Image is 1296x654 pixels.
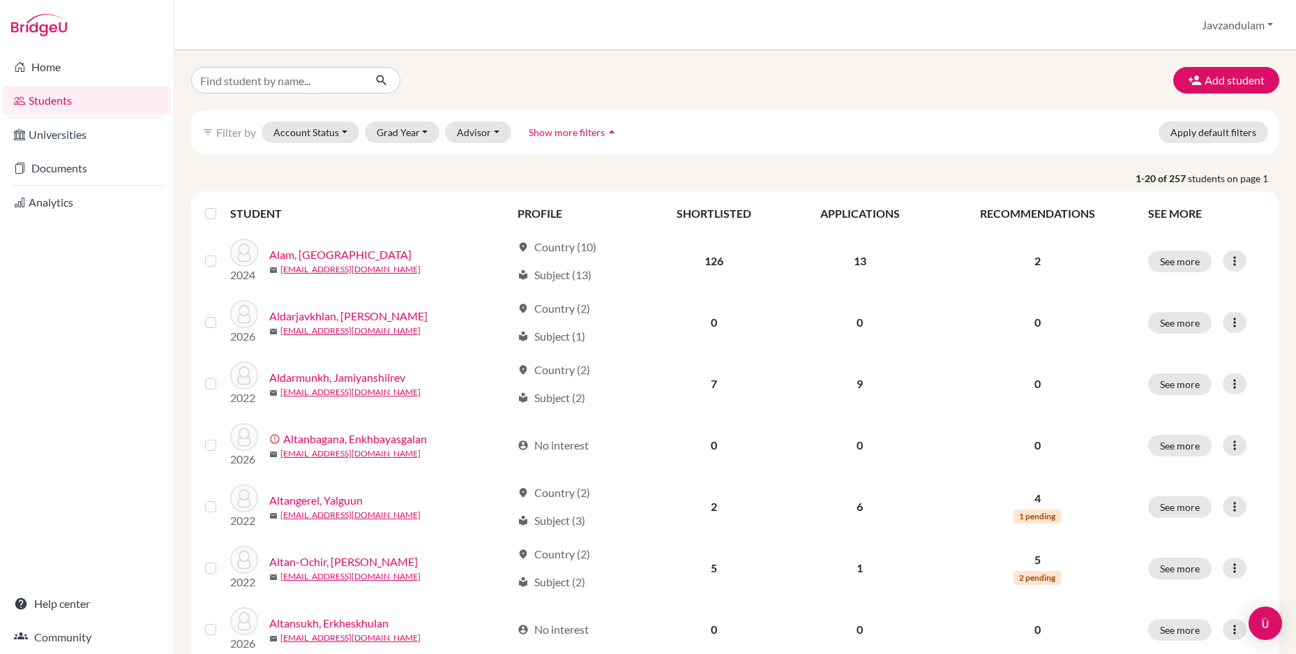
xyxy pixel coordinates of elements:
button: Apply default filters [1159,121,1268,143]
p: 2026 [230,328,258,345]
span: local_library [518,577,529,588]
a: Aldarmunkh, Jamiyanshiirev [269,369,405,386]
span: local_library [518,515,529,526]
span: mail [269,512,278,520]
a: Help center [3,590,171,618]
button: Add student [1173,67,1279,94]
div: Country (10) [518,239,596,255]
td: 1 [785,537,935,599]
p: 0 [943,437,1131,454]
p: 2026 [230,635,258,652]
span: mail [269,634,278,643]
td: 0 [785,292,935,353]
td: 13 [785,230,935,292]
img: Aldarjavkhlan, Sunder [230,300,258,328]
th: APPLICATIONS [785,197,935,230]
a: Universities [3,121,171,149]
button: See more [1148,496,1212,518]
img: Altansukh, Erkheskhulan [230,607,258,635]
div: Open Intercom Messenger [1249,607,1282,640]
td: 2 [643,476,785,537]
strong: 1-20 of 257 [1136,171,1188,186]
a: [EMAIL_ADDRESS][DOMAIN_NAME] [280,263,421,276]
td: 6 [785,476,935,537]
button: Advisor [445,121,511,143]
span: location_on [518,303,529,314]
p: 2024 [230,267,258,283]
span: Show more filters [529,126,605,138]
div: Country (2) [518,546,590,563]
p: 0 [943,376,1131,392]
div: Subject (3) [518,512,585,529]
td: 5 [643,537,785,599]
td: 0 [643,415,785,476]
a: Documents [3,154,171,182]
span: location_on [518,487,529,498]
a: Analytics [3,188,171,216]
td: 9 [785,353,935,415]
td: 0 [643,292,785,353]
div: Subject (1) [518,328,585,345]
a: [EMAIL_ADDRESS][DOMAIN_NAME] [280,509,421,521]
p: 0 [943,314,1131,331]
a: Altan-Ochir, [PERSON_NAME] [269,553,418,570]
button: See more [1148,251,1212,272]
span: mail [269,266,278,274]
span: account_circle [518,624,529,635]
th: RECOMMENDATIONS [935,197,1140,230]
span: mail [269,573,278,581]
img: Bridge-U [11,14,67,36]
a: Aldarjavkhlan, [PERSON_NAME] [269,308,428,325]
p: 0 [943,621,1131,638]
i: arrow_drop_up [605,125,619,139]
a: Altansukh, Erkheskhulan [269,615,389,632]
span: location_on [518,364,529,376]
span: mail [269,327,278,336]
td: 7 [643,353,785,415]
span: 2 pending [1014,571,1061,585]
th: SHORTLISTED [643,197,785,230]
button: Javzandulam [1196,12,1279,38]
span: account_circle [518,440,529,451]
button: Show more filtersarrow_drop_up [517,121,631,143]
p: 4 [943,490,1131,507]
button: Grad Year [365,121,440,143]
div: Subject (13) [518,267,592,283]
div: Subject (2) [518,389,585,406]
span: location_on [518,549,529,560]
p: 2022 [230,389,258,406]
span: local_library [518,331,529,342]
img: Altanbagana, Enkhbayasgalan [230,423,258,451]
img: Alam, Ukasha [230,239,258,267]
button: See more [1148,619,1212,641]
td: 126 [643,230,785,292]
i: filter_list [202,126,213,138]
span: location_on [518,241,529,253]
th: SEE MORE [1140,197,1274,230]
div: No interest [518,621,589,638]
img: Altan-Ochir, Amar-Erdene [230,546,258,574]
input: Find student by name... [191,67,364,94]
img: Altangerel, Yalguun [230,484,258,512]
a: [EMAIL_ADDRESS][DOMAIN_NAME] [280,570,421,583]
button: Account Status [262,121,359,143]
span: mail [269,389,278,397]
div: Country (2) [518,362,590,378]
a: Community [3,623,171,651]
p: 2026 [230,451,258,468]
div: Subject (2) [518,574,585,590]
a: Students [3,87,171,114]
a: [EMAIL_ADDRESS][DOMAIN_NAME] [280,325,421,337]
button: See more [1148,312,1212,334]
p: 5 [943,551,1131,568]
button: See more [1148,373,1212,395]
div: Country (2) [518,300,590,317]
a: Home [3,53,171,81]
p: 2022 [230,574,258,590]
button: See more [1148,435,1212,456]
th: STUDENT [230,197,509,230]
p: 2 [943,253,1131,269]
div: Country (2) [518,484,590,501]
button: See more [1148,558,1212,579]
a: Altanbagana, Enkhbayasgalan [283,431,427,447]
